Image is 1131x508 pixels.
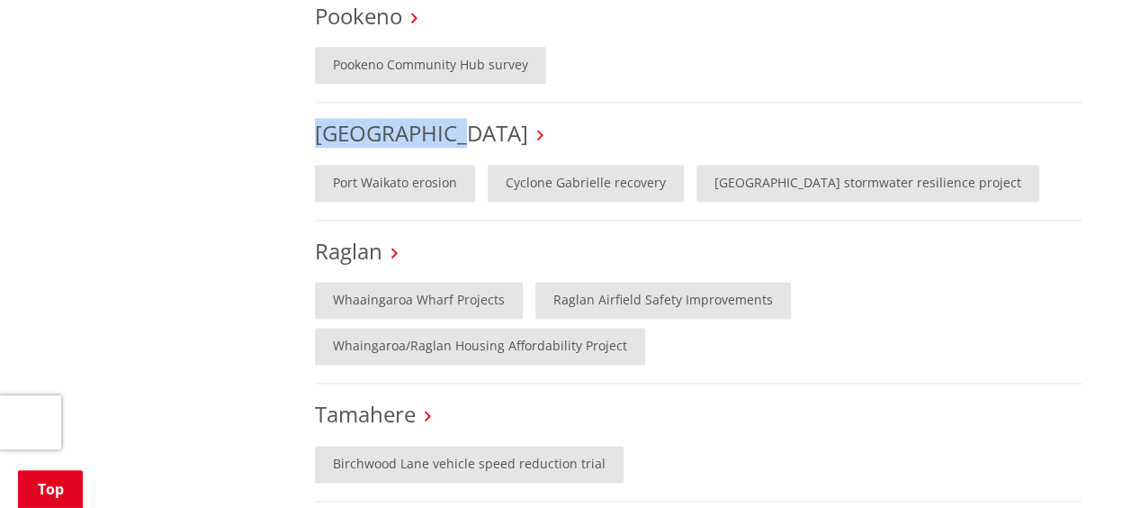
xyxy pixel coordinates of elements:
[315,282,523,319] a: Whaaingaroa Wharf Projects
[315,1,402,31] a: Pookeno
[315,47,546,84] a: Pookeno Community Hub survey
[315,118,528,148] a: [GEOGRAPHIC_DATA]
[315,328,645,365] a: Whaingaroa/Raglan Housing Affordability Project
[696,165,1039,202] a: [GEOGRAPHIC_DATA] stormwater resilience project
[315,399,416,429] a: Tamahere
[315,165,475,202] a: Port Waikato erosion
[1048,432,1113,497] iframe: Messenger Launcher
[315,236,382,266] a: Raglan
[488,165,684,202] a: Cyclone Gabrielle recovery
[18,470,83,508] a: Top
[535,282,791,319] a: Raglan Airfield Safety Improvements
[315,446,624,483] a: Birchwood Lane vehicle speed reduction trial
